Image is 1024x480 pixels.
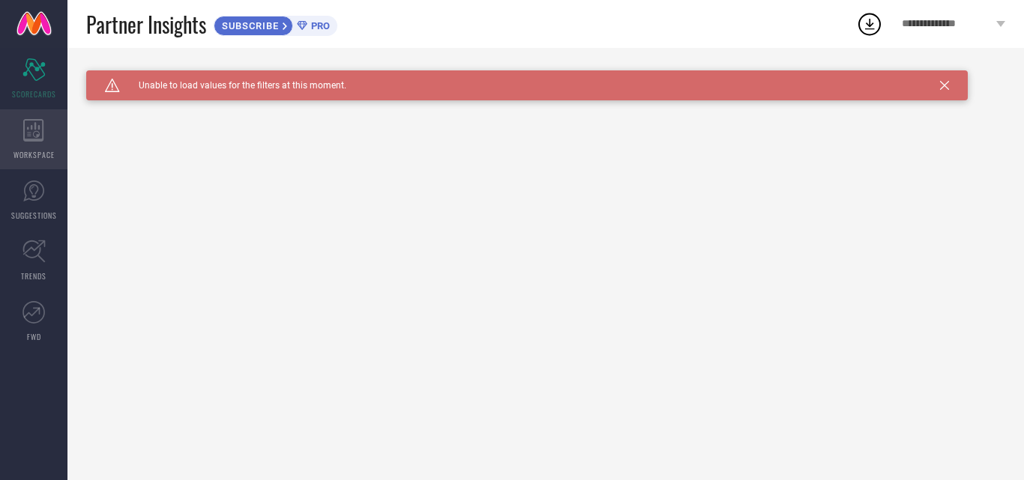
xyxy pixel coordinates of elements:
[307,20,330,31] span: PRO
[86,9,206,40] span: Partner Insights
[856,10,883,37] div: Open download list
[12,88,56,100] span: SCORECARDS
[86,70,1005,82] div: Unable to load filters at this moment. Please try later.
[11,210,57,221] span: SUGGESTIONS
[214,12,337,36] a: SUBSCRIBEPRO
[21,270,46,282] span: TRENDS
[214,20,283,31] span: SUBSCRIBE
[13,149,55,160] span: WORKSPACE
[120,80,346,91] span: Unable to load values for the filters at this moment.
[27,331,41,342] span: FWD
